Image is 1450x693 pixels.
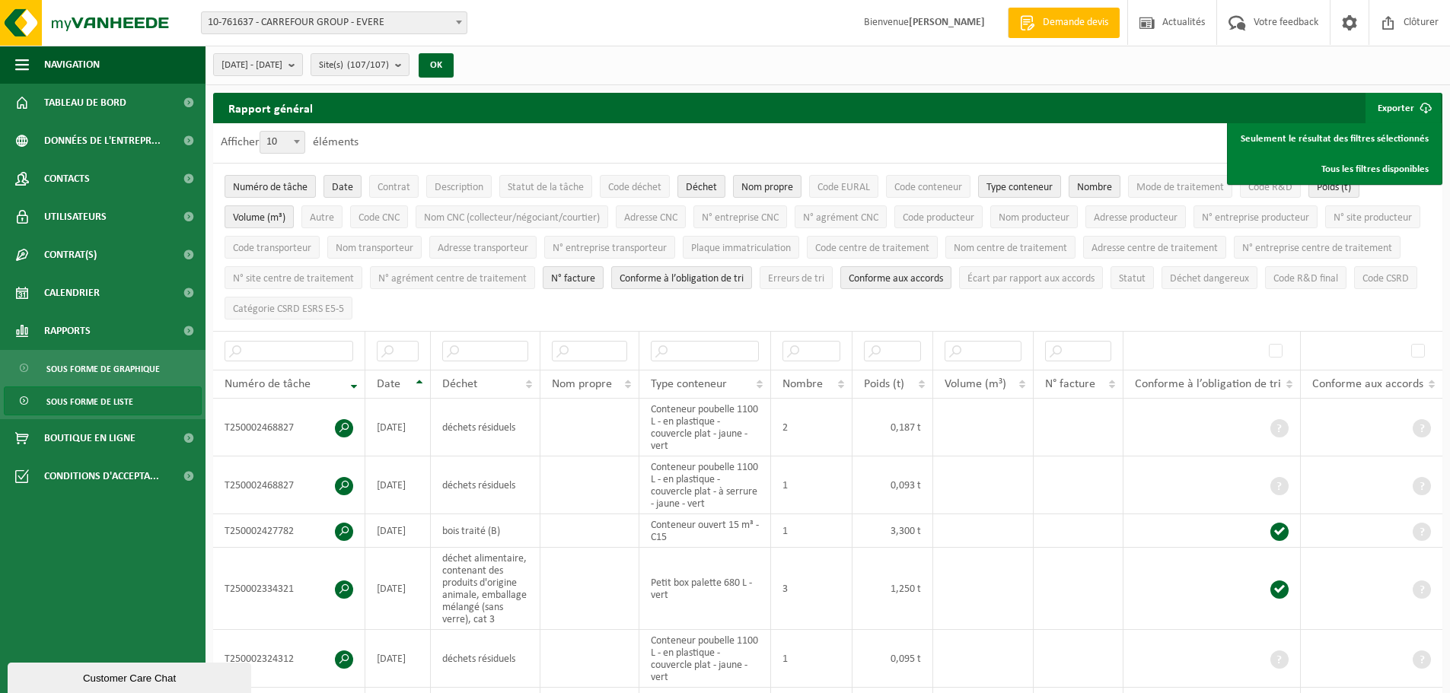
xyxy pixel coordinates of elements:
[864,378,904,390] span: Poids (t)
[945,236,1076,259] button: Nom centre de traitementNom centre de traitement: Activate to sort
[201,11,467,34] span: 10-761637 - CARREFOUR GROUP - EVERE
[903,212,974,224] span: Code producteur
[4,354,202,383] a: Sous forme de graphique
[840,266,951,289] button: Conforme aux accords : Activate to sort
[551,273,595,285] span: N° facture
[544,236,675,259] button: N° entreprise transporteurN° entreprise transporteur: Activate to sort
[233,304,344,315] span: Catégorie CSRD ESRS E5-5
[1240,175,1301,198] button: Code R&DCode R&amp;D: Activate to sort
[416,205,608,228] button: Nom CNC (collecteur/négociant/courtier)Nom CNC (collecteur/négociant/courtier): Activate to sort
[332,182,353,193] span: Date
[8,660,254,693] iframe: chat widget
[1008,8,1120,38] a: Demande devis
[365,456,431,514] td: [DATE]
[815,243,929,254] span: Code centre de traitement
[1229,123,1440,154] a: Seulement le résultat des filtres sélectionnés
[611,266,752,289] button: Conforme à l’obligation de tri : Activate to sort
[1119,273,1146,285] span: Statut
[336,243,413,254] span: Nom transporteur
[44,236,97,274] span: Contrat(s)
[213,630,365,688] td: T250002324312
[365,514,431,548] td: [DATE]
[370,266,535,289] button: N° agrément centre de traitementN° agrément centre de traitement: Activate to sort
[499,175,592,198] button: Statut de la tâcheStatut de la tâche: Activate to sort
[1083,236,1226,259] button: Adresse centre de traitementAdresse centre de traitement: Activate to sort
[44,419,135,457] span: Boutique en ligne
[1135,378,1281,390] span: Conforme à l’obligation de tri
[44,46,100,84] span: Navigation
[319,54,389,77] span: Site(s)
[771,399,852,456] td: 2
[426,175,492,198] button: DescriptionDescription: Activate to sort
[225,378,311,390] span: Numéro de tâche
[378,182,410,193] span: Contrat
[213,548,365,630] td: T250002334321
[431,456,540,514] td: déchets résiduels
[424,212,600,224] span: Nom CNC (collecteur/négociant/courtier)
[771,514,852,548] td: 1
[350,205,408,228] button: Code CNCCode CNC: Activate to sort
[44,312,91,350] span: Rapports
[323,175,362,198] button: DateDate: Activate to sort
[608,182,661,193] span: Code déchet
[1334,212,1412,224] span: N° site producteur
[225,205,294,228] button: Volume (m³)Volume (m³): Activate to sort
[365,399,431,456] td: [DATE]
[620,273,744,285] span: Conforme à l’obligation de tri
[1170,273,1249,285] span: Déchet dangereux
[347,60,389,70] count: (107/107)
[431,548,540,630] td: déchet alimentaire, contenant des produits d'origine animale, emballage mélangé (sans verre), cat 3
[978,175,1061,198] button: Type conteneurType conteneur: Activate to sort
[1242,243,1392,254] span: N° entreprise centre de traitement
[886,175,970,198] button: Code conteneurCode conteneur: Activate to sort
[46,354,160,383] span: Sous forme de graphique
[233,212,285,224] span: Volume (m³)
[817,182,870,193] span: Code EURAL
[771,548,852,630] td: 3
[431,630,540,688] td: déchets résiduels
[365,548,431,630] td: [DATE]
[852,514,934,548] td: 3,300 t
[213,93,328,123] h2: Rapport général
[1069,175,1120,198] button: NombreNombre: Activate to sort
[1354,266,1417,289] button: Code CSRDCode CSRD: Activate to sort
[1366,93,1441,123] button: Exporter
[624,212,677,224] span: Adresse CNC
[1312,378,1423,390] span: Conforme aux accords
[768,273,824,285] span: Erreurs de tri
[954,243,1067,254] span: Nom centre de traitement
[44,122,161,160] span: Données de l'entrepr...
[1077,182,1112,193] span: Nombre
[967,273,1095,285] span: Écart par rapport aux accords
[301,205,343,228] button: AutreAutre: Activate to sort
[225,175,316,198] button: Numéro de tâcheNuméro de tâche: Activate to remove sorting
[377,378,400,390] span: Date
[260,131,305,154] span: 10
[741,182,793,193] span: Nom propre
[225,266,362,289] button: N° site centre de traitementN° site centre de traitement: Activate to sort
[260,132,304,153] span: 10
[1039,15,1112,30] span: Demande devis
[849,273,943,285] span: Conforme aux accords
[990,205,1078,228] button: Nom producteurNom producteur: Activate to sort
[894,205,983,228] button: Code producteurCode producteur: Activate to sort
[616,205,686,228] button: Adresse CNCAdresse CNC: Activate to sort
[553,243,667,254] span: N° entreprise transporteur
[327,236,422,259] button: Nom transporteurNom transporteur: Activate to sort
[894,182,962,193] span: Code conteneur
[1362,273,1409,285] span: Code CSRD
[44,198,107,236] span: Utilisateurs
[225,297,352,319] button: Catégorie CSRD ESRS E5-5Catégorie CSRD ESRS E5-5: Activate to sort
[771,630,852,688] td: 1
[1229,154,1440,184] a: Tous les filtres disponibles
[760,266,833,289] button: Erreurs de triErreurs de tri: Activate to sort
[4,386,202,415] a: Sous forme de liste
[44,457,159,495] span: Conditions d'accepta...
[807,236,938,259] button: Code centre de traitementCode centre de traitement: Activate to sort
[686,182,717,193] span: Déchet
[1091,243,1218,254] span: Adresse centre de traitement
[809,175,878,198] button: Code EURALCode EURAL: Activate to sort
[213,514,365,548] td: T250002427782
[600,175,670,198] button: Code déchetCode déchet: Activate to sort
